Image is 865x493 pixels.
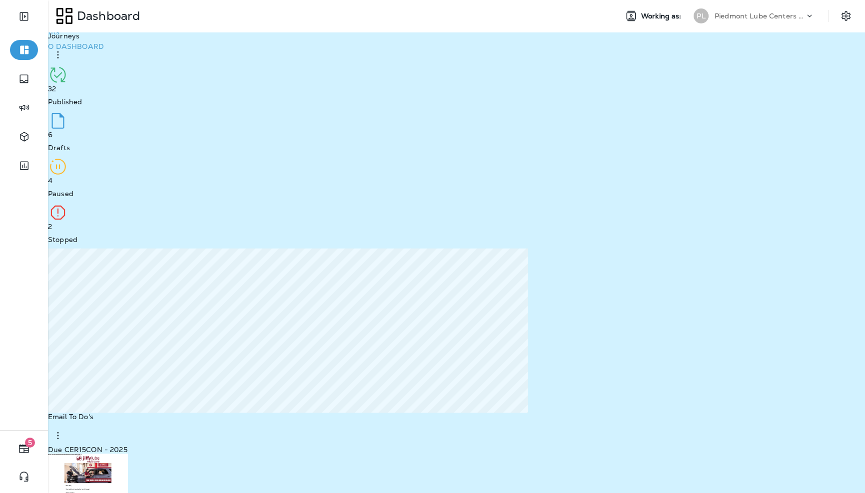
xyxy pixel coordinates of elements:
[48,413,93,421] p: Email To Do's
[48,85,56,93] p: 32
[48,177,52,185] p: 4
[715,12,805,20] p: Piedmont Lube Centers LLC
[48,236,77,244] p: Stopped
[4,42,104,51] p: Continue to Dashboard
[10,439,38,459] button: 5
[25,438,35,448] span: 5
[641,12,684,20] span: Working as:
[48,98,82,106] p: Published
[48,223,52,231] p: 2
[48,190,73,198] p: Paused
[48,446,127,454] p: Due CER15CON - 2025
[73,8,140,23] p: Dashboard
[10,6,38,26] button: Expand Sidebar
[694,8,709,23] div: PL
[48,144,70,152] p: Drafts
[48,131,52,139] p: 6
[48,32,79,40] p: Journeys
[837,7,855,25] button: Settings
